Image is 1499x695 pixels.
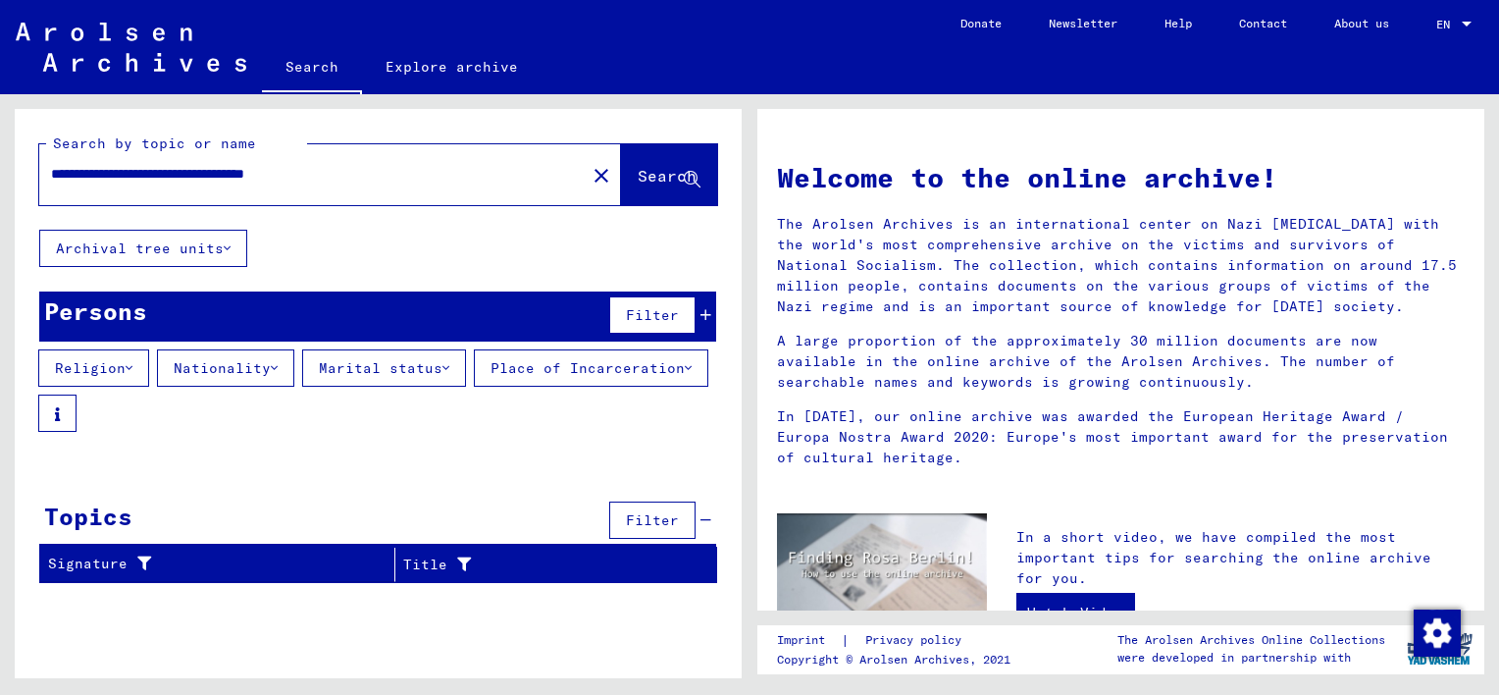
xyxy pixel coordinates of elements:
img: video.jpg [777,513,987,627]
h1: Welcome to the online archive! [777,157,1465,198]
font: Signature [48,554,128,574]
p: were developed in partnership with [1117,649,1385,667]
button: Search [621,144,717,205]
div: Topics [44,499,132,534]
p: In [DATE], our online archive was awarded the European Heritage Award / Europa Nostra Award 2020:... [777,406,1465,468]
p: The Arolsen Archives Online Collections [1117,631,1385,649]
a: Search [262,43,362,94]
span: Filter [626,306,679,324]
span: Search [638,166,697,186]
a: Explore archive [362,43,542,90]
p: A large proportion of the approximately 30 million documents are now available in the online arch... [777,331,1465,393]
button: Filter [609,502,696,539]
img: yv_logo.png [1403,624,1476,673]
font: Marital status [319,359,442,377]
a: Imprint [777,630,841,651]
img: Arolsen_neg.svg [16,23,246,72]
button: Place of Incarceration [474,349,708,387]
button: Clear [582,155,621,194]
img: Change consent [1414,610,1461,657]
div: Change consent [1413,609,1460,656]
button: Religion [38,349,149,387]
font: | [841,630,850,651]
p: The Arolsen Archives is an international center on Nazi [MEDICAL_DATA] with the world's most comp... [777,214,1465,317]
mat-icon: close [590,164,613,187]
a: Privacy policy [850,630,985,651]
div: Signature [48,549,394,580]
mat-label: Search by topic or name [53,134,256,152]
font: Archival tree units [56,240,224,257]
span: EN [1436,18,1458,31]
button: Archival tree units [39,230,247,267]
p: In a short video, we have compiled the most important tips for searching the online archive for you. [1016,527,1465,589]
p: Copyright © Arolsen Archives, 2021 [777,651,1010,668]
button: Marital status [302,349,466,387]
button: Filter [609,296,696,334]
font: Nationality [174,359,271,377]
span: Filter [626,511,679,529]
font: Title [403,555,447,575]
a: Watch Video [1016,593,1135,632]
button: Nationality [157,349,294,387]
font: Religion [55,359,126,377]
font: Place of Incarceration [491,359,685,377]
div: Persons [44,294,147,329]
div: Title [403,549,693,580]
